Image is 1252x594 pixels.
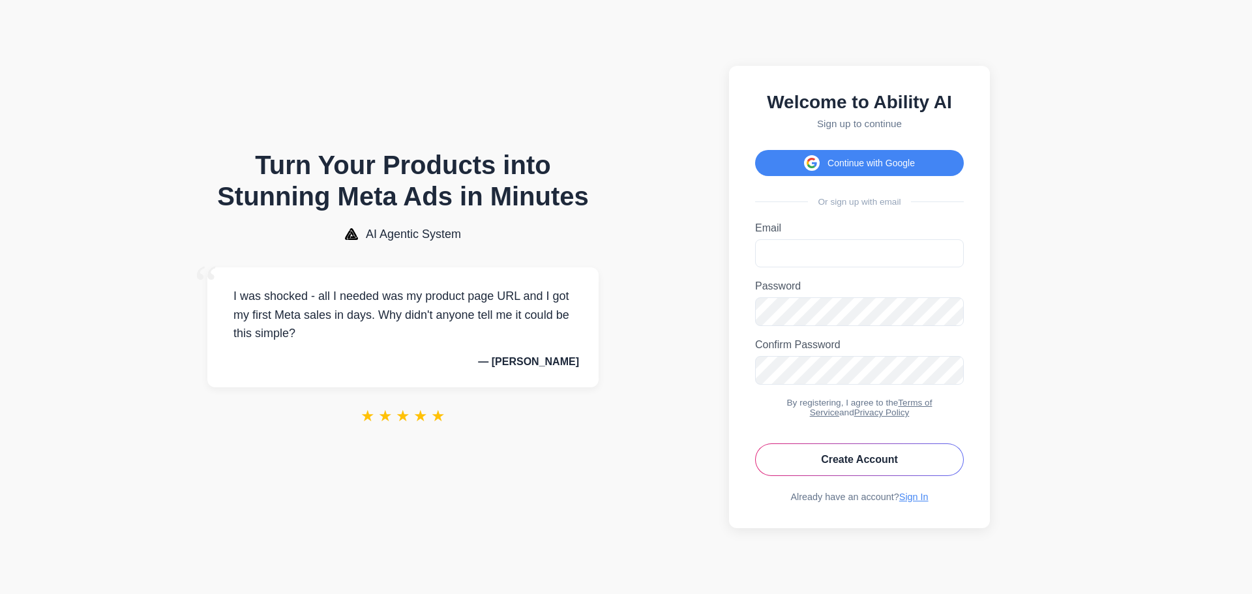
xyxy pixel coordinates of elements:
[378,407,393,425] span: ★
[755,398,964,417] div: By registering, I agree to the and
[755,222,964,234] label: Email
[755,280,964,292] label: Password
[413,407,428,425] span: ★
[345,228,358,240] img: AI Agentic System Logo
[854,408,910,417] a: Privacy Policy
[396,407,410,425] span: ★
[194,254,218,314] span: “
[755,118,964,129] p: Sign up to continue
[227,287,579,343] p: I was shocked - all I needed was my product page URL and I got my first Meta sales in days. Why d...
[755,150,964,176] button: Continue with Google
[755,92,964,113] h2: Welcome to Ability AI
[755,197,964,207] div: Or sign up with email
[431,407,445,425] span: ★
[227,356,579,368] p: — [PERSON_NAME]
[899,492,929,502] a: Sign In
[361,407,375,425] span: ★
[207,149,599,212] h1: Turn Your Products into Stunning Meta Ads in Minutes
[810,398,932,417] a: Terms of Service
[755,339,964,351] label: Confirm Password
[755,492,964,502] div: Already have an account?
[755,443,964,476] button: Create Account
[366,228,461,241] span: AI Agentic System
